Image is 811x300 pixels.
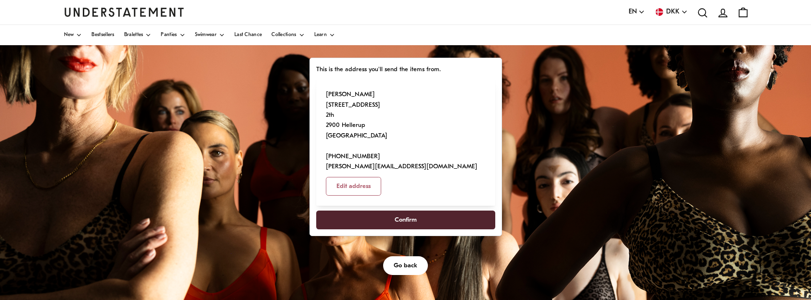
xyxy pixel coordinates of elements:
a: Bralettes [124,25,152,45]
span: Bralettes [124,33,143,37]
span: Go back [394,257,417,275]
span: Confirm [395,211,417,229]
p: [PERSON_NAME] [STREET_ADDRESS] 2th 2900 Hellerup [GEOGRAPHIC_DATA] [PHONE_NUMBER] [PERSON_NAME][E... [326,89,477,172]
a: Learn [314,25,335,45]
a: Understatement Homepage [64,8,184,16]
p: This is the address you'll send the items from. [316,64,495,75]
a: Last Chance [234,25,262,45]
span: New [64,33,74,37]
span: Swimwear [195,33,217,37]
span: DKK [666,7,680,17]
a: Collections [271,25,304,45]
span: Learn [314,33,327,37]
a: New [64,25,82,45]
button: DKK [655,7,688,17]
span: Panties [161,33,177,37]
a: Swimwear [195,25,225,45]
a: Panties [161,25,185,45]
button: EN [629,7,645,17]
span: Last Chance [234,33,262,37]
button: Go back [383,256,428,275]
button: Confirm [316,211,495,229]
span: Collections [271,33,296,37]
span: EN [629,7,637,17]
span: Edit address [336,177,371,195]
button: Edit address [326,177,381,196]
span: Bestsellers [91,33,114,37]
a: Bestsellers [91,25,114,45]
